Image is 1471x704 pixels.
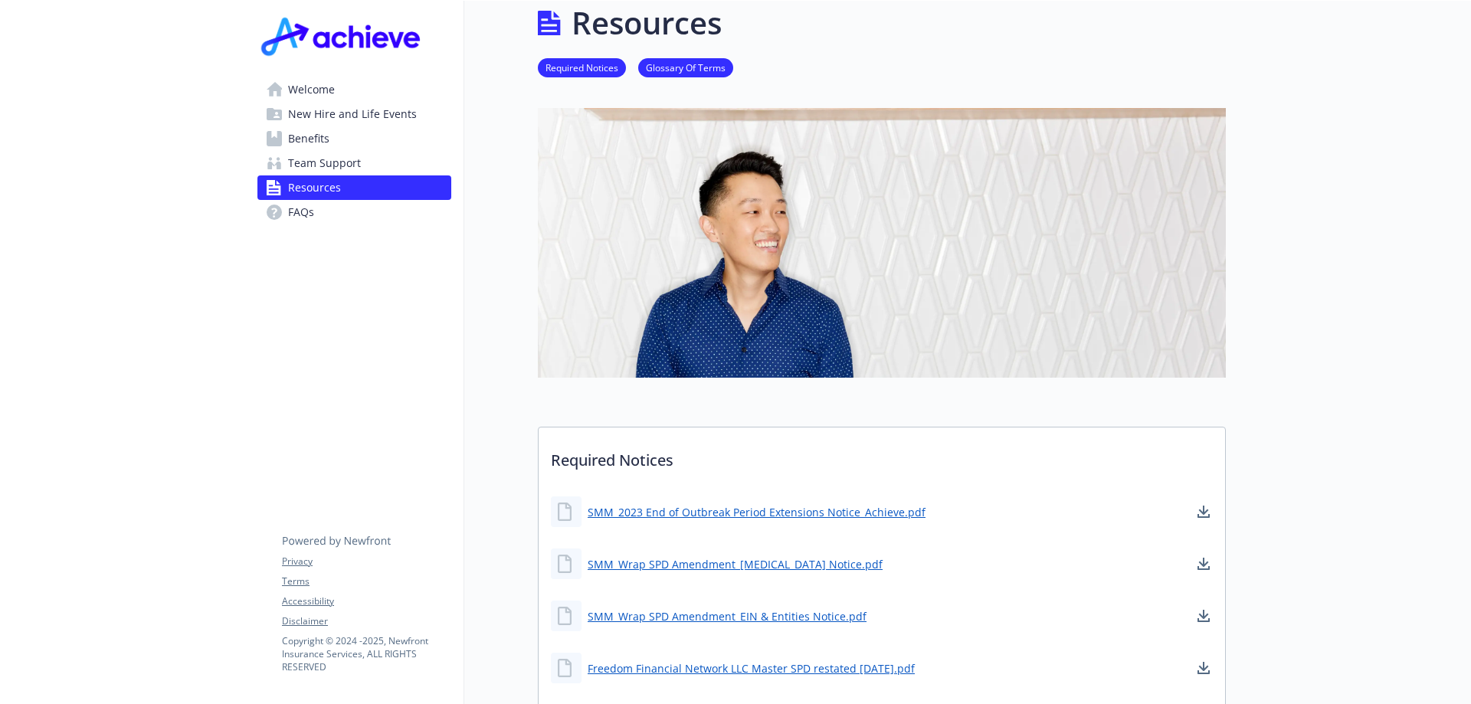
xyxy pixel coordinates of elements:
[538,60,626,74] a: Required Notices
[282,614,450,628] a: Disclaimer
[638,60,733,74] a: Glossary Of Terms
[257,126,451,151] a: Benefits
[282,575,450,588] a: Terms
[288,126,329,151] span: Benefits
[288,102,417,126] span: New Hire and Life Events
[588,660,915,676] a: Freedom Financial Network LLC Master SPD restated [DATE].pdf
[588,608,867,624] a: SMM_Wrap SPD Amendment_EIN & Entities Notice.pdf
[257,102,451,126] a: New Hire and Life Events
[1194,659,1213,677] a: download document
[288,77,335,102] span: Welcome
[257,175,451,200] a: Resources
[282,594,450,608] a: Accessibility
[1194,555,1213,573] a: download document
[282,634,450,673] p: Copyright © 2024 - 2025 , Newfront Insurance Services, ALL RIGHTS RESERVED
[257,200,451,224] a: FAQs
[588,504,926,520] a: SMM_2023 End of Outbreak Period Extensions Notice_Achieve.pdf
[257,151,451,175] a: Team Support
[1194,503,1213,521] a: download document
[257,77,451,102] a: Welcome
[288,200,314,224] span: FAQs
[538,108,1226,378] img: resources page banner
[588,556,883,572] a: SMM_Wrap SPD Amendment_[MEDICAL_DATA] Notice.pdf
[282,555,450,568] a: Privacy
[288,151,361,175] span: Team Support
[539,427,1225,484] p: Required Notices
[288,175,341,200] span: Resources
[1194,607,1213,625] a: download document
